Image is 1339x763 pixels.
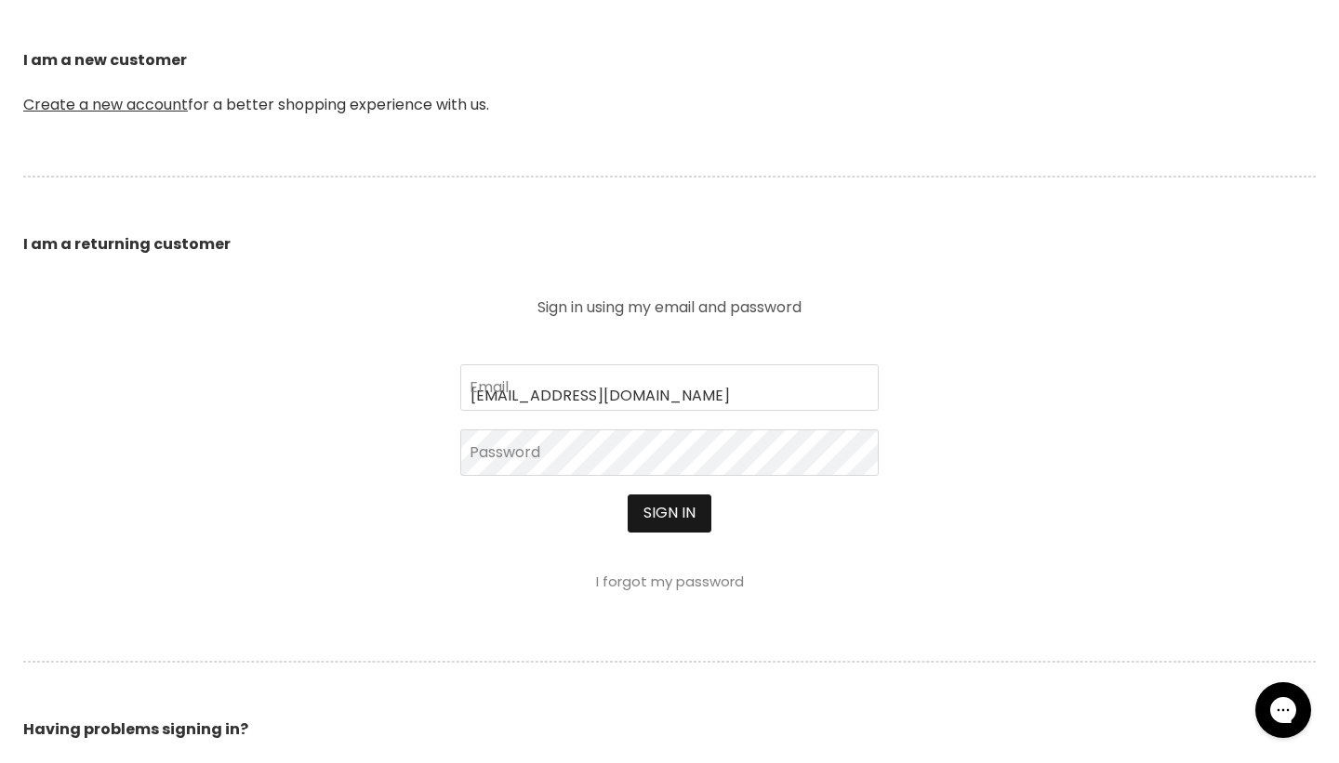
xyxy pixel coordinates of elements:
[23,49,187,71] b: I am a new customer
[23,233,231,255] b: I am a returning customer
[1246,676,1320,744] iframe: Gorgias live chat messenger
[596,572,744,591] a: I forgot my password
[628,494,711,532] button: Sign in
[23,94,188,115] a: Create a new account
[460,300,879,315] p: Sign in using my email and password
[23,718,248,740] b: Having problems signing in?
[23,5,1316,161] p: for a better shopping experience with us.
